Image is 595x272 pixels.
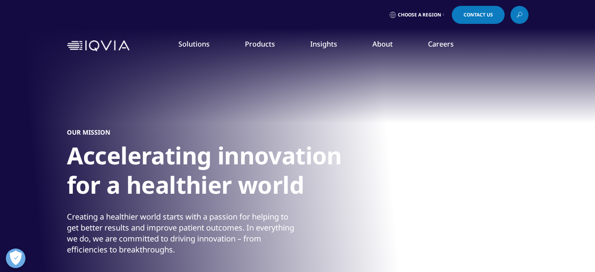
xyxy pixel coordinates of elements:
a: Careers [428,39,454,49]
h1: Accelerating innovation for a healthier world [67,141,360,204]
h5: OUR MISSION [67,128,110,136]
button: Open Preferences [6,249,25,268]
a: Products [245,39,275,49]
a: Insights [310,39,337,49]
a: Solutions [178,39,210,49]
img: IQVIA Healthcare Information Technology and Pharma Clinical Research Company [67,40,129,52]
span: Choose a Region [398,12,441,18]
span: Contact Us [464,13,493,17]
a: About [372,39,393,49]
a: Contact Us [452,6,505,24]
nav: Primary [133,27,528,64]
div: Creating a healthier world starts with a passion for helping to get better results and improve pa... [67,211,296,255]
